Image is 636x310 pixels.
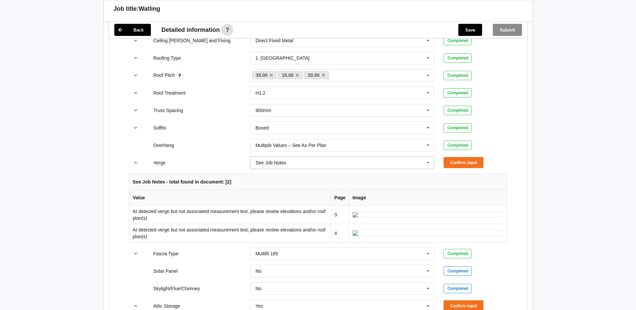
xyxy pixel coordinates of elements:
[352,230,503,236] img: ai_input-page4-Verge-c1.jpeg
[331,206,349,224] td: 3
[255,125,269,130] div: Boxed
[129,35,142,47] button: reference-toggle
[444,284,472,293] div: Completed
[129,206,331,224] td: AI detected verge but not associated measurement text, please review elevations and/or roof plan(s)
[129,157,142,169] button: reference-toggle
[114,5,139,13] h3: Job title:
[255,108,271,113] div: 900mm
[153,143,174,148] label: Overhang
[153,90,186,96] label: Roof Treatment
[444,88,472,98] div: Completed
[458,24,482,36] button: Save
[139,5,160,13] h3: Watling
[255,38,293,43] div: Direct Fixed Metal
[444,249,472,258] div: Completed
[444,106,472,115] div: Completed
[352,212,503,218] img: ai_input-page3-Verge-c0.jpeg
[444,36,472,45] div: Completed
[444,53,472,63] div: Completed
[114,24,151,36] button: Back
[153,251,178,256] label: Fascia Type
[444,157,483,168] button: Confirm input
[153,303,180,309] label: Attic Storage
[331,224,349,242] td: 4
[129,248,142,260] button: reference-toggle
[153,55,181,61] label: Roofing Type
[129,69,142,82] button: reference-toggle
[153,125,166,131] label: Soffits
[255,304,263,308] div: Yes
[444,71,472,80] div: Completed
[255,286,262,291] div: No
[255,160,286,165] div: See Job Notes
[444,141,472,150] div: Completed
[129,104,142,116] button: reference-toggle
[129,190,331,206] th: Value
[444,266,472,276] div: Completed
[444,123,472,133] div: Completed
[129,224,331,242] td: AI detected verge but not associated measurement text, please review elevations and/or roof plan(s)
[255,143,326,148] div: Multiple Values – See As Per Plan
[349,190,507,206] th: Image
[129,122,142,134] button: reference-toggle
[153,160,166,165] label: Verge
[153,108,183,113] label: Truss Spacing
[255,56,309,60] div: 1. [GEOGRAPHIC_DATA]
[153,72,176,78] label: Roof Pitch
[129,174,507,190] th: See Job Notes - total found in document: [2]
[255,269,262,273] div: No
[255,91,266,95] div: H1.2
[129,52,142,64] button: reference-toggle
[278,71,303,79] a: 15.00
[129,87,142,99] button: reference-toggle
[255,251,278,256] div: Multifit 185
[331,190,349,206] th: Page
[153,286,200,291] label: Skylight/Flue/Chimney
[162,27,220,33] span: Detailed information
[252,71,277,79] a: 35.00
[153,268,177,274] label: Solar Panel
[304,71,329,79] a: 20.00
[153,38,230,43] label: Ceiling [PERSON_NAME] and Fixing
